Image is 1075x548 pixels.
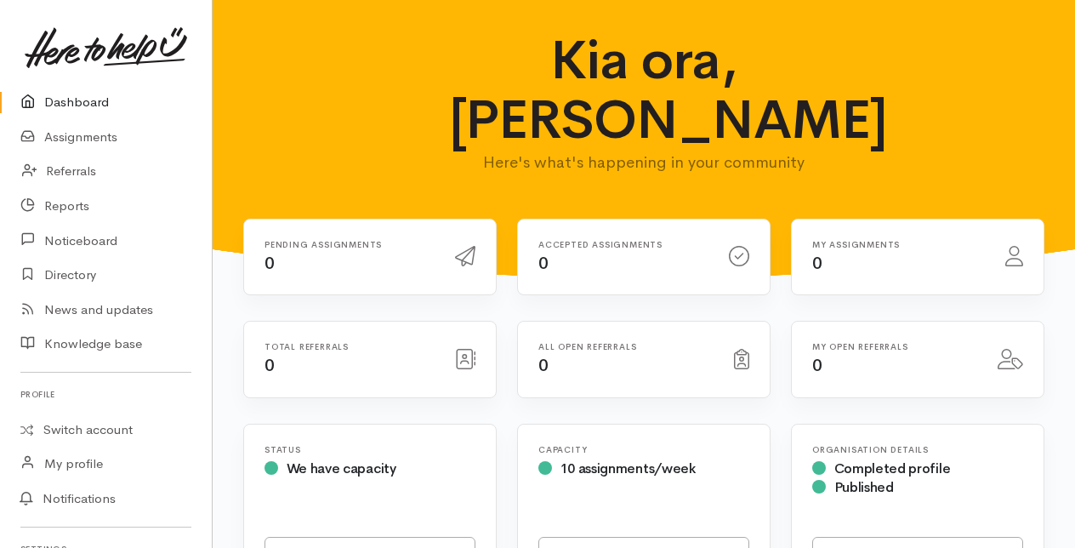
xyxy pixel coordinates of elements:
[834,478,894,496] span: Published
[812,445,1023,454] h6: Organisation Details
[264,253,275,274] span: 0
[538,342,714,351] h6: All open referrals
[560,460,696,477] span: 10 assignments/week
[812,342,977,351] h6: My open referrals
[834,460,951,477] span: Completed profile
[449,151,839,174] p: Here's what's happening in your community
[264,240,435,249] h6: Pending assignments
[287,460,396,477] span: We have capacity
[812,355,822,376] span: 0
[538,445,749,454] h6: Capacity
[264,355,275,376] span: 0
[812,253,822,274] span: 0
[812,240,985,249] h6: My assignments
[264,445,475,454] h6: Status
[449,31,839,151] h1: Kia ora, [PERSON_NAME]
[538,253,549,274] span: 0
[20,383,191,406] h6: Profile
[264,342,435,351] h6: Total referrals
[538,355,549,376] span: 0
[538,240,708,249] h6: Accepted assignments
